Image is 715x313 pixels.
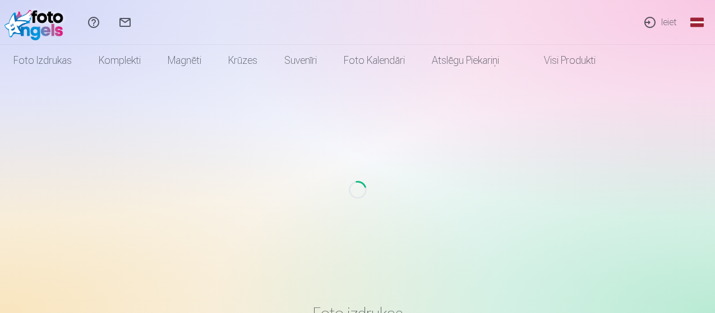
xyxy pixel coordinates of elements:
[154,45,215,76] a: Magnēti
[418,45,513,76] a: Atslēgu piekariņi
[271,45,330,76] a: Suvenīri
[513,45,609,76] a: Visi produkti
[85,45,154,76] a: Komplekti
[330,45,418,76] a: Foto kalendāri
[4,4,69,40] img: /fa1
[215,45,271,76] a: Krūzes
